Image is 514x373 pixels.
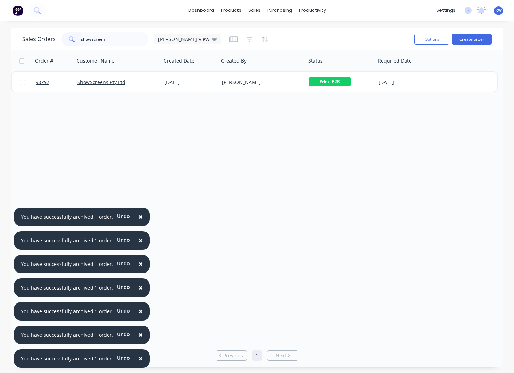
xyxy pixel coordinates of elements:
h1: Sales Orders [22,36,56,42]
a: 98797 [36,72,77,93]
span: Previous [223,352,243,359]
button: Undo [113,211,134,221]
span: × [139,212,143,221]
span: Next [275,352,286,359]
div: Order # [35,57,53,64]
a: ShowScreens Pty Ltd [77,79,125,86]
div: You have successfully archived 1 order. [21,355,113,362]
div: productivity [296,5,329,16]
span: [PERSON_NAME] View [158,35,209,43]
button: Close [132,256,150,273]
div: You have successfully archived 1 order. [21,331,113,339]
button: Options [414,34,449,45]
div: You have successfully archived 1 order. [21,260,113,268]
span: × [139,354,143,363]
span: × [139,330,143,340]
div: products [218,5,245,16]
div: You have successfully archived 1 order. [21,237,113,244]
div: Required Date [378,57,412,64]
img: Factory [13,5,23,16]
a: Next page [267,352,298,359]
div: You have successfully archived 1 order. [21,284,113,291]
a: dashboard [185,5,218,16]
div: sales [245,5,264,16]
span: × [139,259,143,269]
button: Undo [113,258,134,269]
div: purchasing [264,5,296,16]
span: 98797 [36,79,49,86]
div: You have successfully archived 1 order. [21,308,113,315]
a: Previous page [216,352,247,359]
span: RW [495,7,502,14]
button: Undo [113,235,134,245]
button: Close [132,350,150,367]
button: Close [132,327,150,343]
div: [DATE] [379,79,434,86]
button: Undo [113,282,134,292]
button: Undo [113,306,134,316]
div: [DATE] [164,79,216,86]
span: × [139,283,143,292]
div: Customer Name [77,57,115,64]
button: Close [132,303,150,320]
ul: Pagination [213,350,301,361]
a: Page 1 is your current page [252,350,262,361]
div: Created By [221,57,247,64]
span: × [139,306,143,316]
button: Create order [452,34,492,45]
div: You have successfully archived 1 order. [21,213,113,220]
span: × [139,235,143,245]
div: Created Date [164,57,194,64]
input: Search... [81,32,149,46]
button: Close [132,232,150,249]
span: Print- R2R [309,77,351,86]
button: Close [132,209,150,225]
button: Undo [113,353,134,363]
div: Status [308,57,323,64]
button: Undo [113,329,134,340]
div: [PERSON_NAME] [222,79,299,86]
button: Close [132,279,150,296]
div: settings [433,5,459,16]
